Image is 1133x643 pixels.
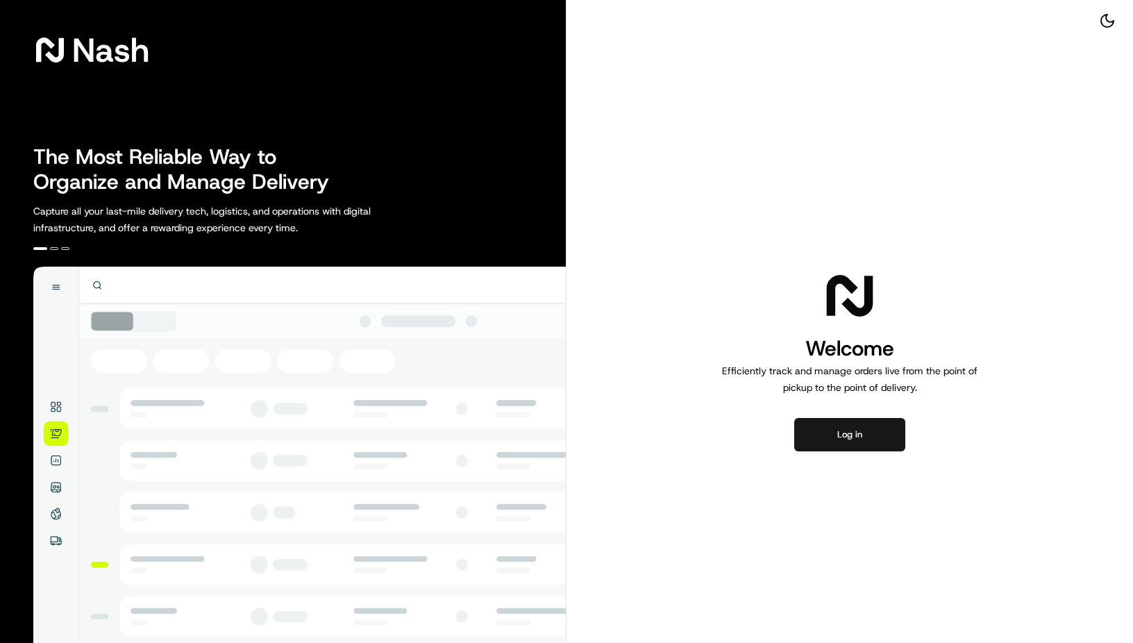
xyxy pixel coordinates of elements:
[72,36,149,64] span: Nash
[33,203,433,236] p: Capture all your last-mile delivery tech, logistics, and operations with digital infrastructure, ...
[716,335,983,362] h1: Welcome
[716,362,983,396] p: Efficiently track and manage orders live from the point of pickup to the point of delivery.
[794,418,905,451] button: Log in
[33,144,344,194] h2: The Most Reliable Way to Organize and Manage Delivery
